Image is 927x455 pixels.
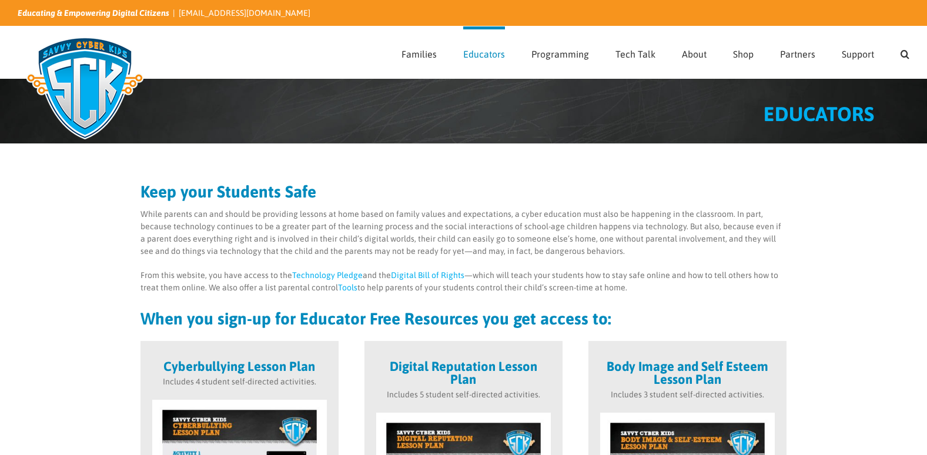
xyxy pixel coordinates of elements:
[140,310,787,327] h2: When you sign-up for Educator Free Resources you get access to:
[780,26,815,78] a: Partners
[733,26,754,78] a: Shop
[764,102,874,125] span: EDUCATORS
[179,8,310,18] a: [EMAIL_ADDRESS][DOMAIN_NAME]
[615,49,655,59] span: Tech Talk
[140,183,787,200] h2: Keep your Students Safe
[463,26,505,78] a: Educators
[390,359,537,387] strong: Digital Reputation Lesson Plan
[376,389,551,401] p: Includes 5 student self-directed activities.
[780,49,815,59] span: Partners
[733,49,754,59] span: Shop
[401,26,437,78] a: Families
[152,376,327,388] p: Includes 4 student self-directed activities.
[391,270,464,280] a: Digital Bill of Rights
[401,26,909,78] nav: Main Menu
[140,269,787,294] p: From this website, you have access to the and the —which will teach your students how to stay saf...
[842,26,874,78] a: Support
[682,26,707,78] a: About
[18,29,152,147] img: Savvy Cyber Kids Logo
[600,389,775,401] p: Includes 3 student self-directed activities.
[682,49,707,59] span: About
[163,359,315,374] strong: Cyberbullying Lesson Plan
[463,49,505,59] span: Educators
[292,270,363,280] a: Technology Pledge
[901,26,909,78] a: Search
[531,26,589,78] a: Programming
[18,8,169,18] i: Educating & Empowering Digital Citizens
[615,26,655,78] a: Tech Talk
[401,49,437,59] span: Families
[140,208,787,257] p: While parents can and should be providing lessons at home based on family values and expectations...
[338,283,357,292] a: Tools
[842,49,874,59] span: Support
[531,49,589,59] span: Programming
[607,359,768,387] strong: Body Image and Self Esteem Lesson Plan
